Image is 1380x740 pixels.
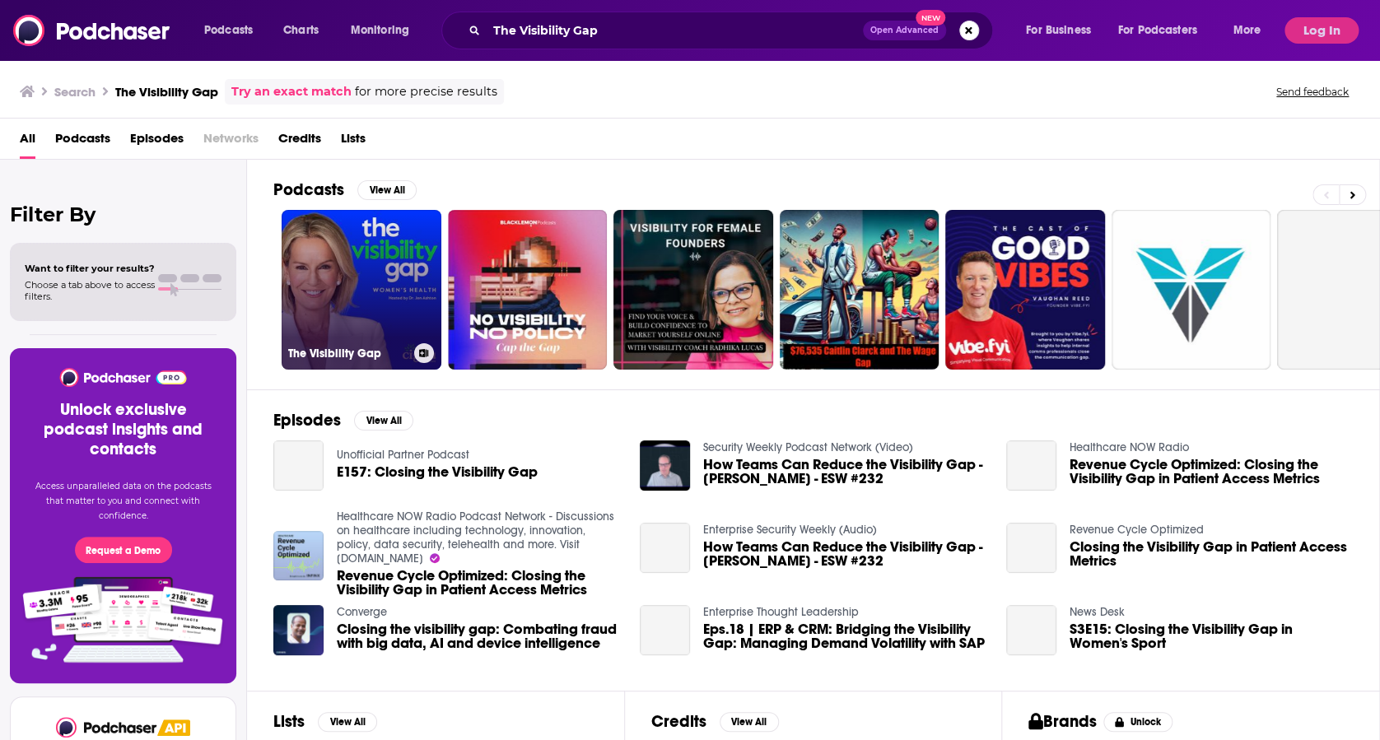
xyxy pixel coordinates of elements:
[703,523,877,537] a: Enterprise Security Weekly (Audio)
[1103,712,1173,732] button: Unlock
[75,537,172,563] button: Request a Demo
[273,531,324,581] img: Revenue Cycle Optimized: Closing the Visibility Gap in Patient Access Metrics
[30,400,217,459] h3: Unlock exclusive podcast insights and contacts
[703,605,859,619] a: Enterprise Thought Leadership
[1284,17,1359,44] button: Log In
[337,510,614,565] a: Healthcare NOW Radio Podcast Network - Discussions on healthcare including technology, innovation...
[288,347,408,361] h3: The Visibility Gap
[20,125,35,159] a: All
[1070,523,1204,537] a: Revenue Cycle Optimized
[1118,19,1197,42] span: For Podcasters
[339,17,431,44] button: open menu
[1271,85,1354,99] button: Send feedback
[1028,711,1097,732] h2: Brands
[1221,17,1281,44] button: open menu
[1070,540,1353,568] a: Closing the Visibility Gap in Patient Access Metrics
[870,26,939,35] span: Open Advanced
[273,410,341,431] h2: Episodes
[55,125,110,159] a: Podcasts
[273,605,324,655] img: Closing the visibility gap: Combating fraud with big data, AI and device intelligence
[1070,458,1353,486] a: Revenue Cycle Optimized: Closing the Visibility Gap in Patient Access Metrics
[283,19,319,42] span: Charts
[1107,17,1221,44] button: open menu
[703,540,986,568] span: How Teams Can Reduce the Visibility Gap - [PERSON_NAME] - ESW #232
[720,712,779,732] button: View All
[703,458,986,486] a: How Teams Can Reduce the Visibility Gap - Brendon Macaraeg - ESW #232
[318,712,377,732] button: View All
[1026,19,1091,42] span: For Business
[56,717,158,738] img: Podchaser - Follow, Share and Rate Podcasts
[10,202,236,226] h2: Filter By
[130,125,184,159] a: Episodes
[54,84,96,100] h3: Search
[273,410,413,431] a: EpisodesView All
[640,605,690,655] a: Eps.18 | ERP & CRM: Bridging the Visibility Gap: Managing Demand Volatility with SAP
[13,15,171,46] a: Podchaser - Follow, Share and Rate Podcasts
[916,10,945,26] span: New
[355,82,497,101] span: for more precise results
[273,179,417,200] a: PodcastsView All
[703,622,986,650] a: Eps.18 | ERP & CRM: Bridging the Visibility Gap: Managing Demand Volatility with SAP
[1006,523,1056,573] a: Closing the Visibility Gap in Patient Access Metrics
[337,605,387,619] a: Converge
[30,479,217,524] p: Access unparalleled data on the podcasts that matter to you and connect with confidence.
[457,12,1009,49] div: Search podcasts, credits, & more...
[651,711,779,732] a: CreditsView All
[1006,440,1056,491] a: Revenue Cycle Optimized: Closing the Visibility Gap in Patient Access Metrics
[341,125,366,159] a: Lists
[273,179,344,200] h2: Podcasts
[337,448,469,462] a: Unofficial Partner Podcast
[651,711,706,732] h2: Credits
[1006,605,1056,655] a: S3E15: Closing the Visibility Gap in Women's Sport
[337,622,620,650] a: Closing the visibility gap: Combating fraud with big data, AI and device intelligence
[273,711,377,732] a: ListsView All
[203,125,259,159] span: Networks
[703,458,986,486] span: How Teams Can Reduce the Visibility Gap - [PERSON_NAME] - ESW #232
[273,711,305,732] h2: Lists
[273,440,324,491] a: E157: Closing the Visibility Gap
[231,82,352,101] a: Try an exact match
[282,210,441,370] a: The Visibility Gap
[273,17,329,44] a: Charts
[1070,440,1189,454] a: Healthcare NOW Radio
[640,440,690,491] img: How Teams Can Reduce the Visibility Gap - Brendon Macaraeg - ESW #232
[1233,19,1261,42] span: More
[337,569,620,597] a: Revenue Cycle Optimized: Closing the Visibility Gap in Patient Access Metrics
[157,719,190,736] img: Podchaser API banner
[351,19,409,42] span: Monitoring
[204,19,253,42] span: Podcasts
[487,17,863,44] input: Search podcasts, credits, & more...
[1014,17,1112,44] button: open menu
[1070,605,1125,619] a: News Desk
[703,440,913,454] a: Security Weekly Podcast Network (Video)
[640,523,690,573] a: How Teams Can Reduce the Visibility Gap - Brendon Macaraeg - ESW #232
[17,576,229,663] img: Pro Features
[278,125,321,159] a: Credits
[703,540,986,568] a: How Teams Can Reduce the Visibility Gap - Brendon Macaraeg - ESW #232
[115,84,218,100] h3: The Visibility Gap
[337,465,538,479] a: E157: Closing the Visibility Gap
[1070,622,1353,650] a: S3E15: Closing the Visibility Gap in Women's Sport
[354,411,413,431] button: View All
[25,279,155,302] span: Choose a tab above to access filters.
[863,21,946,40] button: Open AdvancedNew
[58,368,188,387] img: Podchaser - Follow, Share and Rate Podcasts
[357,180,417,200] button: View All
[193,17,274,44] button: open menu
